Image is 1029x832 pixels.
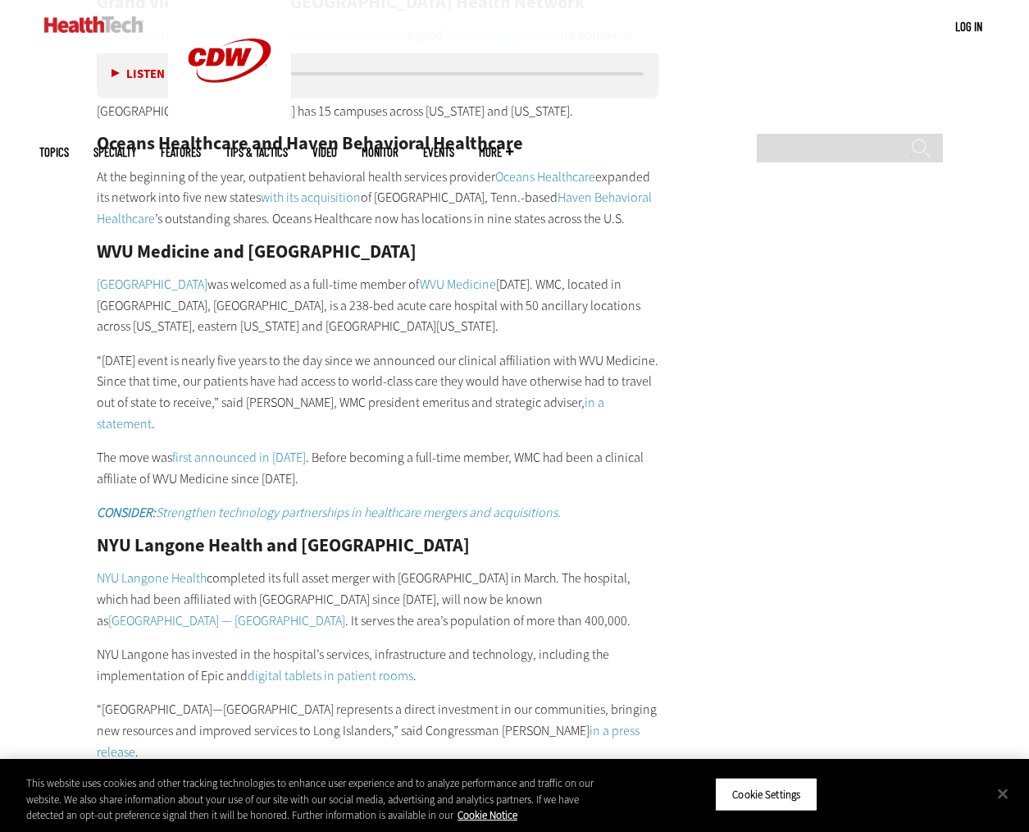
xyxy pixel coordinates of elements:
h2: NYU Langone Health and [GEOGRAPHIC_DATA] [97,537,659,555]
span: Specialty [93,146,136,158]
a: More information about your privacy [458,808,517,822]
img: Home [44,16,143,33]
a: Tips & Tactics [225,146,288,158]
a: [GEOGRAPHIC_DATA] [97,276,207,293]
em: Strengthen technology partnerships in healthcare mergers and acquisitions. [97,504,561,521]
a: WVU Medicine [420,276,496,293]
a: MonITor [362,146,398,158]
a: Oceans Healthcare [495,168,595,185]
a: with its acquisition [261,189,361,206]
p: NYU Langone has invested in the hospital’s services, infrastructure and technology, including the... [97,644,659,686]
a: Video [312,146,337,158]
a: in a statement [97,394,604,432]
h2: WVU Medicine and [GEOGRAPHIC_DATA] [97,243,659,261]
strong: CONSIDER: [97,504,156,521]
p: “[DATE] event is nearly five years to the day since we announced our clinical affiliation with WV... [97,350,659,434]
p: was welcomed as a full-time member of [DATE]. WMC, located in [GEOGRAPHIC_DATA], [GEOGRAPHIC_DATA... [97,274,659,337]
a: [GEOGRAPHIC_DATA] — [GEOGRAPHIC_DATA] [108,612,345,629]
p: The move was . Before becoming a full-time member, WMC had been a clinical affiliate of WVU Medic... [97,447,659,489]
div: User menu [955,18,982,35]
a: digital tablets in patient rooms [248,667,413,684]
span: More [479,146,513,158]
button: Cookie Settings [715,777,817,811]
a: Log in [955,19,982,34]
a: first announced in [DATE] [172,449,306,466]
a: NYU Langone Health [97,569,207,587]
div: This website uses cookies and other tracking technologies to enhance user experience and to analy... [26,775,617,824]
a: Events [423,146,454,158]
span: Topics [39,146,69,158]
p: At the beginning of the year, outpatient behavioral health services provider expanded its network... [97,167,659,230]
a: CDW [168,108,291,126]
button: Close [985,775,1021,811]
p: completed its full asset merger with [GEOGRAPHIC_DATA] in March. The hospital, which had been aff... [97,568,659,631]
a: CONSIDER:Strengthen technology partnerships in healthcare mergers and acquisitions. [97,504,561,521]
a: Features [161,146,201,158]
p: “[GEOGRAPHIC_DATA]—[GEOGRAPHIC_DATA] represents a direct investment in our communities, bringing ... [97,699,659,762]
